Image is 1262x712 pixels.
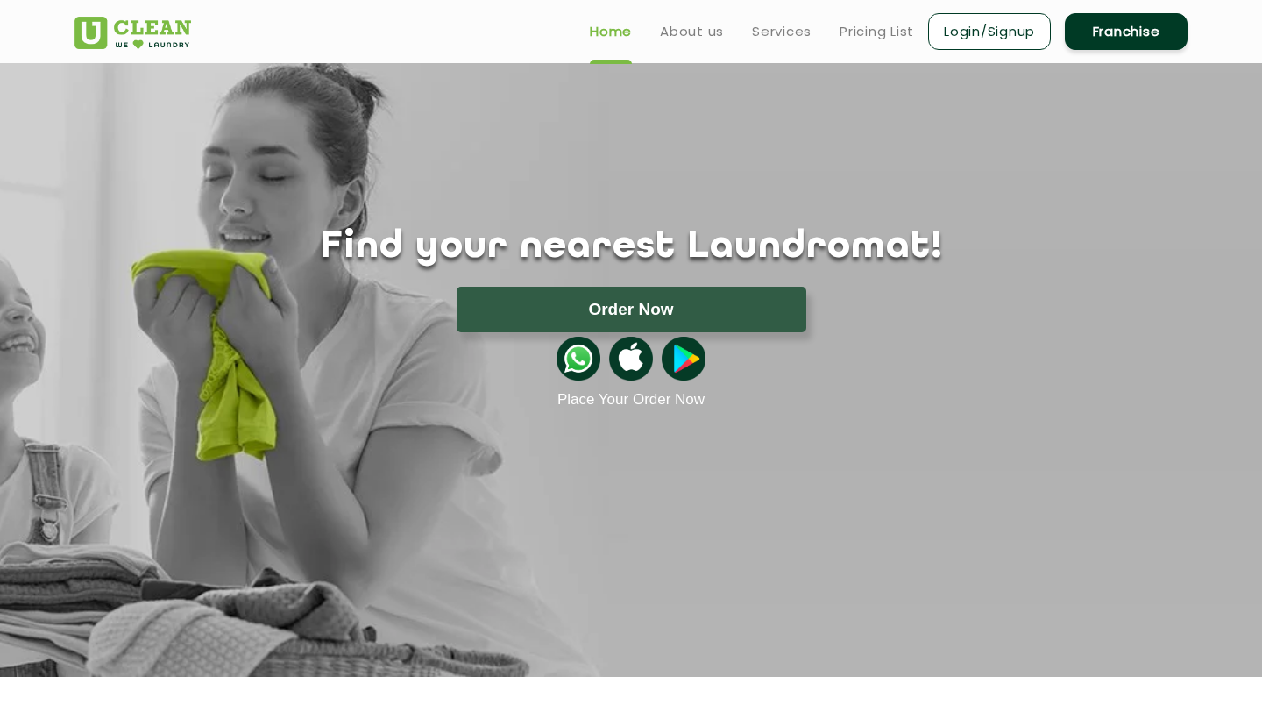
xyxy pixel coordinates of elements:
a: Pricing List [840,21,914,42]
img: UClean Laundry and Dry Cleaning [74,17,191,49]
a: About us [660,21,724,42]
h1: Find your nearest Laundromat! [61,225,1201,269]
a: Login/Signup [928,13,1051,50]
img: playstoreicon.png [662,337,705,381]
img: whatsappicon.png [557,337,600,381]
a: Franchise [1065,13,1188,50]
img: apple-icon.png [609,337,653,381]
a: Place Your Order Now [557,391,705,409]
a: Home [590,21,632,42]
a: Services [752,21,812,42]
button: Order Now [457,287,806,332]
